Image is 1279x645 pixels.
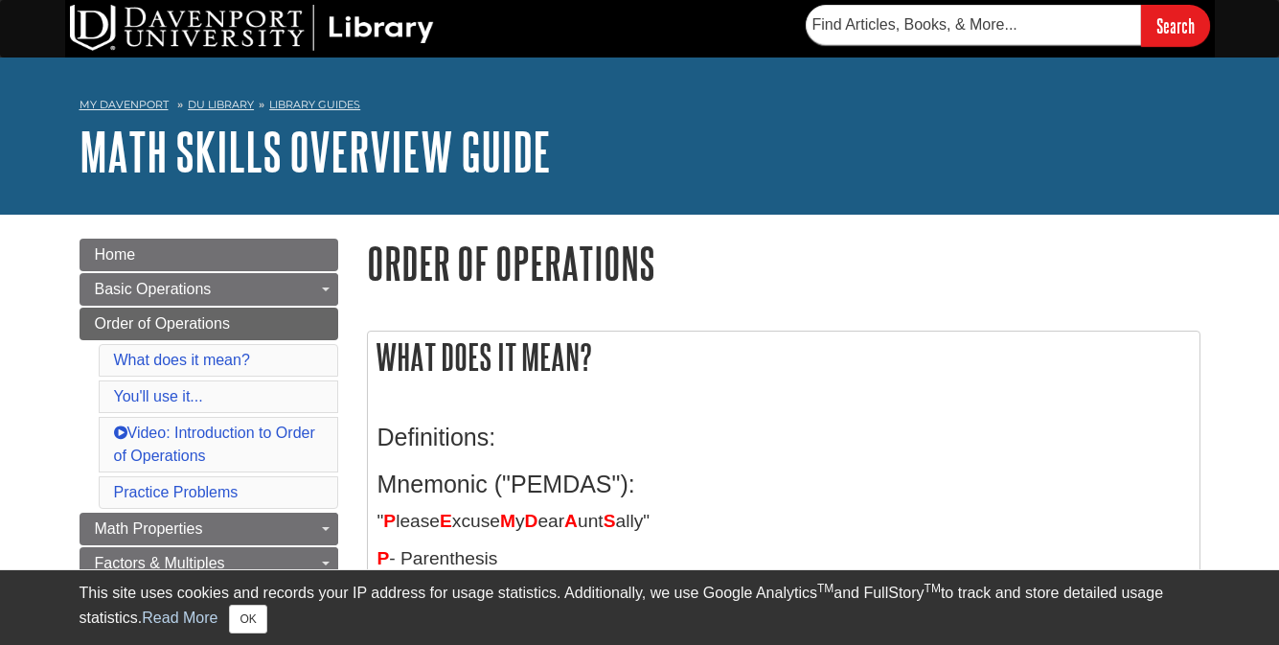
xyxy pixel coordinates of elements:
span: Order of Operations [95,315,230,332]
strong: P [377,548,390,568]
nav: breadcrumb [80,92,1200,123]
div: This site uses cookies and records your IP address for usage statistics. Additionally, we use Goo... [80,582,1200,633]
img: DU Library [70,5,434,51]
a: My Davenport [80,97,169,113]
a: Video: Introduction to Order of Operations [114,425,315,464]
span: Factors & Multiples [95,555,225,571]
sup: TM [925,582,941,595]
sup: TM [817,582,834,595]
a: Math Properties [80,513,338,545]
span: D [525,511,538,531]
input: Search [1141,5,1210,46]
input: Find Articles, Books, & More... [806,5,1141,45]
span: P [383,511,396,531]
a: Home [80,239,338,271]
a: Factors & Multiples [80,547,338,580]
a: Order of Operations [80,308,338,340]
p: - Parenthesis [377,545,1190,573]
a: Library Guides [269,98,360,111]
a: What does it mean? [114,352,250,368]
a: Practice Problems [114,484,239,500]
span: Basic Operations [95,281,212,297]
h3: Mnemonic ("PEMDAS"): [377,471,1190,498]
h3: Definitions: [377,424,1190,451]
a: DU Library [188,98,254,111]
p: " lease xcuse y ear unt ally" [377,508,1190,536]
button: Close [229,605,266,633]
span: E [440,511,452,531]
span: M [500,511,515,531]
a: Read More [142,610,217,626]
span: A [564,511,578,531]
a: You'll use it... [114,388,203,404]
span: S [604,511,616,531]
a: Basic Operations [80,273,338,306]
span: Math Properties [95,520,203,537]
form: Searches DU Library's articles, books, and more [806,5,1210,46]
span: Home [95,246,136,263]
a: Math Skills Overview Guide [80,122,551,181]
h1: Order of Operations [367,239,1200,288]
h2: What does it mean? [368,332,1199,382]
